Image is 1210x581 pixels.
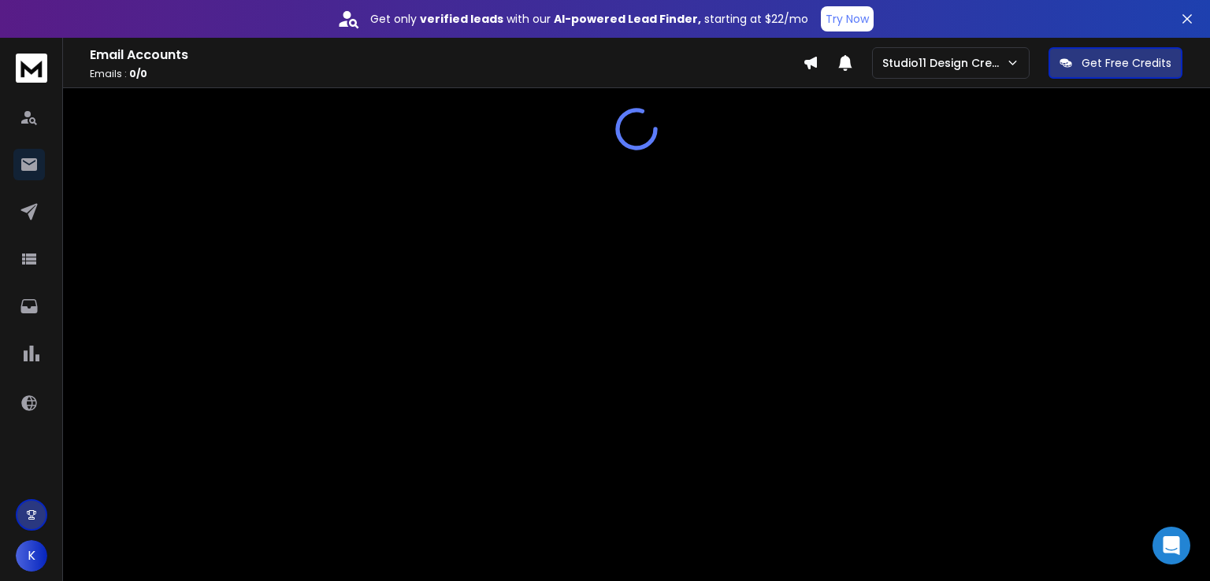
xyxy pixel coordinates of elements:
span: 0 / 0 [129,67,147,80]
button: K [16,540,47,572]
p: Try Now [826,11,869,27]
p: Get only with our starting at $22/mo [370,11,808,27]
p: Studio11 Design Creative [882,55,1006,71]
div: Open Intercom Messenger [1152,527,1190,564]
h1: Email Accounts [90,46,803,65]
p: Get Free Credits [1082,55,1171,71]
button: Try Now [821,6,874,31]
p: Emails : [90,68,803,80]
strong: verified leads [420,11,503,27]
button: Get Free Credits [1049,47,1182,79]
img: logo [16,54,47,83]
strong: AI-powered Lead Finder, [554,11,701,27]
